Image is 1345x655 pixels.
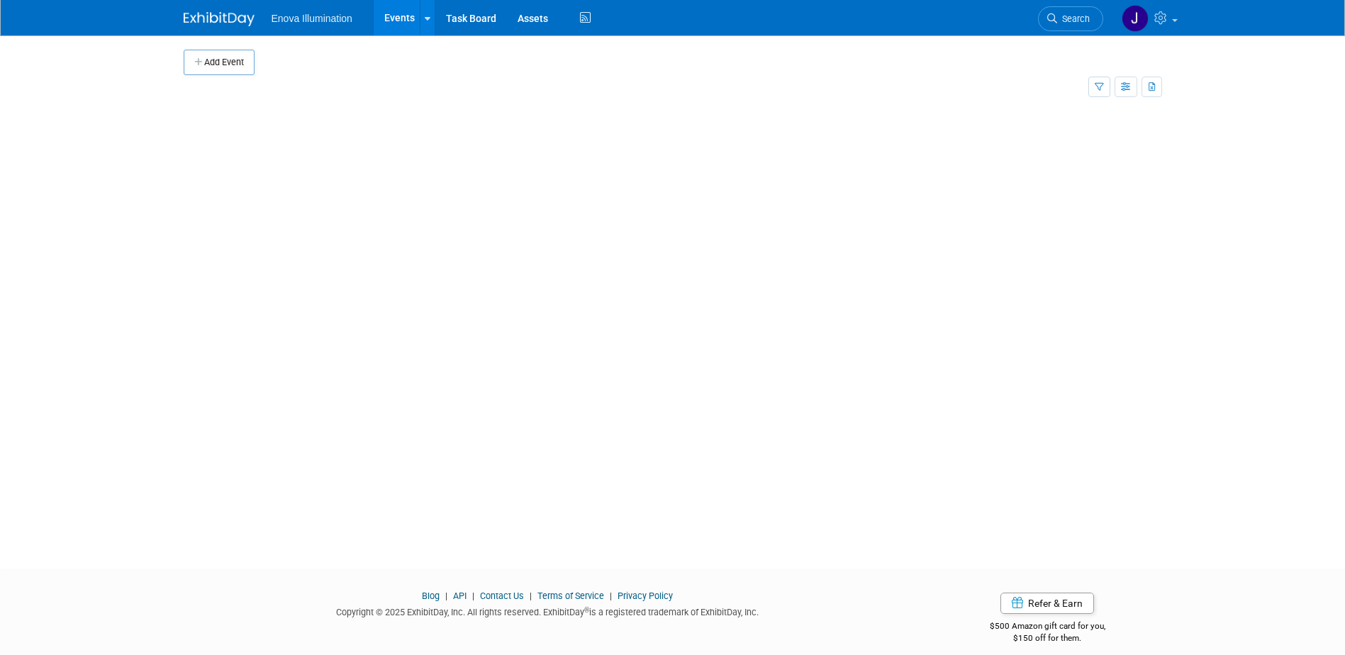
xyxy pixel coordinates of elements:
img: ExhibitDay [184,12,255,26]
span: Search [1057,13,1090,24]
div: $500 Amazon gift card for you, [933,611,1162,644]
a: Contact Us [480,590,524,601]
sup: ® [584,606,589,614]
a: Search [1038,6,1103,31]
span: | [469,590,478,601]
a: Refer & Earn [1000,593,1094,614]
span: Enova Illumination [272,13,352,24]
a: Terms of Service [537,590,604,601]
a: API [453,590,467,601]
button: Add Event [184,50,255,75]
span: | [442,590,451,601]
span: | [526,590,535,601]
img: Janelle Tlusty [1122,5,1149,32]
div: Copyright © 2025 ExhibitDay, Inc. All rights reserved. ExhibitDay is a registered trademark of Ex... [184,603,913,619]
div: $150 off for them. [933,632,1162,644]
a: Blog [422,590,440,601]
a: Privacy Policy [618,590,673,601]
span: | [606,590,615,601]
